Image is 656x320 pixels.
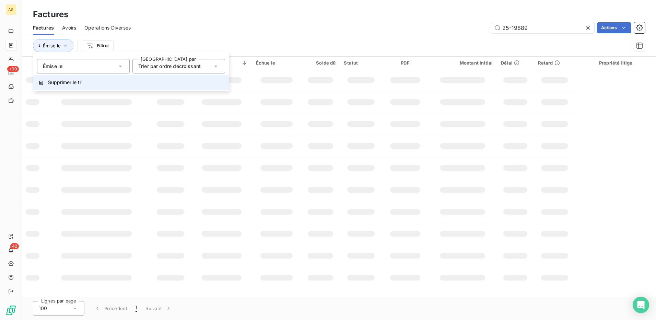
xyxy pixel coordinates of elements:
div: Statut [344,60,378,66]
button: Précédent [90,301,131,316]
div: Échue le [256,60,297,66]
div: Délai [501,60,530,66]
img: Logo LeanPay [5,305,16,316]
button: Filtrer [82,40,114,51]
span: 42 [10,243,19,249]
button: Suivant [141,301,176,316]
div: PDF [386,60,424,66]
div: Retard [538,60,572,66]
button: 1 [131,301,141,316]
span: Émise le [43,43,61,48]
h3: Factures [33,8,68,21]
button: Supprimer le tri [33,75,229,90]
span: +99 [7,66,19,72]
span: Opérations Diverses [84,24,131,31]
span: 1 [136,305,137,312]
div: AS [5,4,16,15]
div: Open Intercom Messenger [633,297,649,313]
span: 100 [39,305,47,312]
div: Propriété litige [579,60,652,66]
span: Émise le [43,63,62,70]
span: Avoirs [62,24,76,31]
span: Supprimer le tri [48,79,82,86]
div: Montant initial [432,60,493,66]
button: Émise le [33,39,73,52]
input: Rechercher [491,22,594,33]
span: Factures [33,24,54,31]
div: Solde dû [305,60,336,66]
span: Trier par ordre décroissant [138,63,201,69]
button: Actions [597,22,631,33]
